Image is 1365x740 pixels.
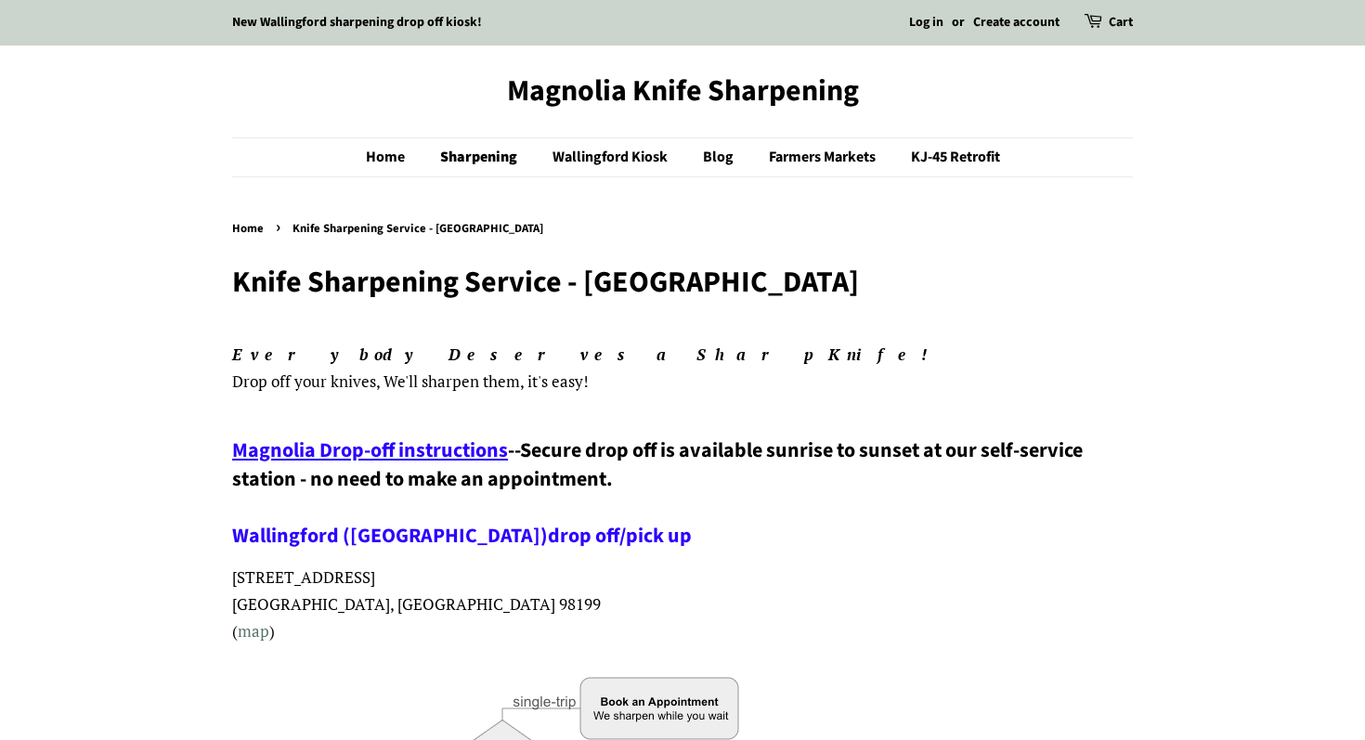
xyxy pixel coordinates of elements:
a: Blog [689,138,752,176]
span: Secure drop off is available sunrise to sunset at our self-service station - no need to make an a... [232,435,1083,551]
a: Home [366,138,423,176]
a: Farmers Markets [755,138,894,176]
a: Sharpening [426,138,536,176]
a: KJ-45 Retrofit [897,138,1000,176]
a: Wallingford ([GEOGRAPHIC_DATA]) [232,521,548,551]
h1: Knife Sharpening Service - [GEOGRAPHIC_DATA] [232,265,1133,300]
a: Home [232,220,268,237]
a: Wallingford Kiosk [539,138,686,176]
em: Everybody Deserves a Sharp Knife! [232,344,943,365]
a: Cart [1109,12,1133,34]
a: Create account [973,13,1059,32]
span: -- [508,435,520,465]
span: Drop off your knives [232,370,376,392]
li: or [952,12,965,34]
span: [STREET_ADDRESS] [GEOGRAPHIC_DATA], [GEOGRAPHIC_DATA] 98199 ( ) [232,566,601,642]
a: drop off/pick up [548,521,692,551]
p: , We'll sharpen them, it's easy! [232,342,1133,396]
span: Knife Sharpening Service - [GEOGRAPHIC_DATA] [292,220,548,237]
a: New Wallingford sharpening drop off kiosk! [232,13,482,32]
nav: breadcrumbs [232,219,1133,240]
span: › [276,215,285,239]
a: map [238,620,269,642]
a: Magnolia Knife Sharpening [232,73,1133,109]
a: Magnolia Drop-off instructions [232,435,508,465]
a: Log in [909,13,943,32]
